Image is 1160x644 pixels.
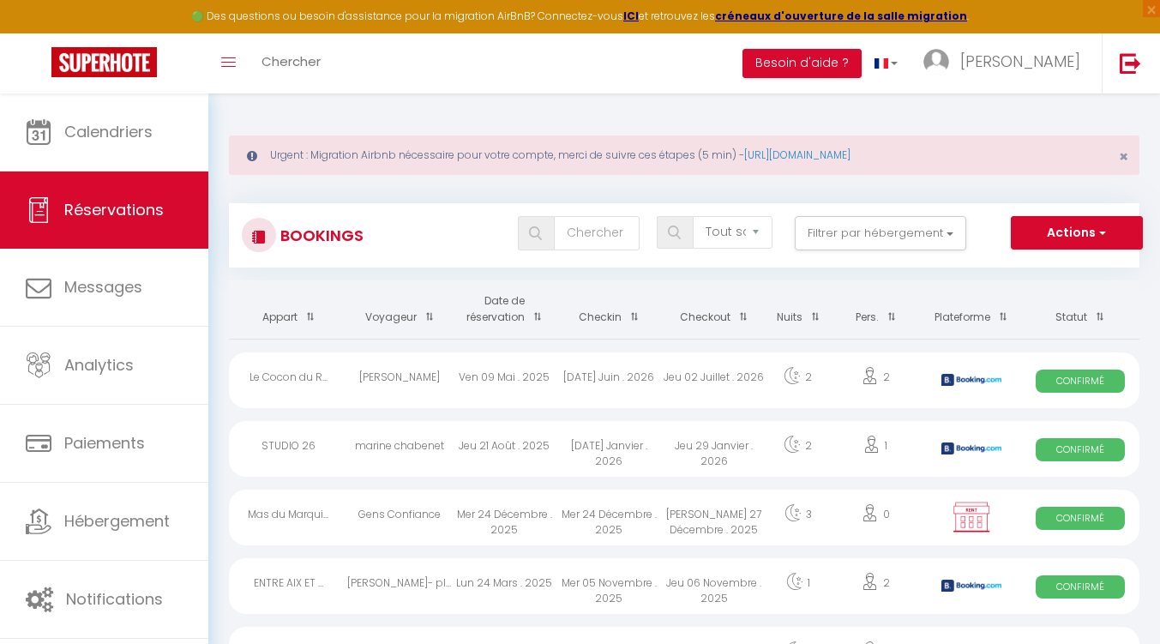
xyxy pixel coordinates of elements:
span: Hébergement [64,510,170,532]
th: Sort by people [830,280,921,339]
span: Calendriers [64,121,153,142]
th: Sort by booking date [452,280,556,339]
span: Chercher [261,52,321,70]
img: logout [1120,52,1141,74]
div: Urgent : Migration Airbnb nécessaire pour votre compte, merci de suivre ces étapes (5 min) - [229,135,1139,175]
th: Sort by rentals [229,280,347,339]
span: Messages [64,276,142,298]
a: ... [PERSON_NAME] [911,33,1102,93]
button: Besoin d'aide ? [742,49,862,78]
a: ICI [623,9,639,23]
span: Paiements [64,432,145,454]
th: Sort by nights [766,280,830,339]
th: Sort by status [1021,280,1139,339]
h3: Bookings [276,216,364,255]
th: Sort by checkin [556,280,661,339]
button: Close [1119,149,1128,165]
th: Sort by checkout [661,280,766,339]
a: Chercher [249,33,334,93]
img: Super Booking [51,47,157,77]
th: Sort by guest [347,280,452,339]
button: Actions [1011,216,1143,250]
th: Sort by channel [921,280,1021,339]
span: Notifications [66,588,163,610]
span: × [1119,146,1128,167]
span: Analytics [64,354,134,376]
a: créneaux d'ouverture de la salle migration [715,9,967,23]
span: [PERSON_NAME] [960,51,1080,72]
a: [URL][DOMAIN_NAME] [744,147,850,162]
button: Filtrer par hébergement [795,216,966,250]
span: Réservations [64,199,164,220]
img: ... [923,49,949,75]
input: Chercher [554,216,640,250]
button: Ouvrir le widget de chat LiveChat [14,7,65,58]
